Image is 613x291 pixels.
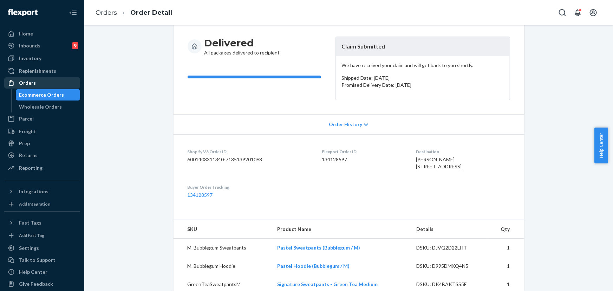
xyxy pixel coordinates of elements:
[4,278,80,290] button: Give Feedback
[594,128,608,163] button: Help Center
[19,91,64,98] div: Ecommerce Orders
[188,156,311,163] dd: 6001408311340-7135139201068
[4,254,80,266] a: Talk to Support
[174,239,272,257] td: M. Bubblegum Sweatpants
[4,200,80,208] a: Add Integration
[277,245,360,251] a: Pastel Sweatpants (Bubblegum / M)
[16,101,80,112] a: Wholesale Orders
[19,42,40,49] div: Inbounds
[586,6,600,20] button: Open account menu
[4,231,80,240] a: Add Fast Tag
[488,220,524,239] th: Qty
[4,28,80,39] a: Home
[272,220,411,239] th: Product Name
[72,42,78,49] div: 9
[90,2,178,23] ol: breadcrumbs
[416,149,510,155] dt: Destination
[19,115,34,122] div: Parcel
[188,192,213,198] a: 134128597
[4,217,80,228] button: Fast Tags
[19,55,41,62] div: Inventory
[571,6,585,20] button: Open notifications
[8,9,38,16] img: Flexport logo
[341,62,504,69] p: We have received your claim and will get back to you shortly.
[96,9,117,17] a: Orders
[322,156,405,163] dd: 134128597
[4,266,80,278] a: Help Center
[4,113,80,124] a: Parcel
[19,67,56,75] div: Replenishments
[174,220,272,239] th: SKU
[130,9,172,17] a: Order Detail
[4,77,80,89] a: Orders
[66,6,80,20] button: Close Navigation
[341,75,504,82] p: Shipped Date: [DATE]
[277,263,350,269] a: Pastel Hoodie (Bubblegum / M)
[188,184,311,190] dt: Buyer Order Tracking
[336,37,510,56] header: Claim Submitted
[417,244,483,251] div: DSKU: DJVQ2D22LHT
[4,138,80,149] a: Prep
[16,89,80,101] a: Ecommerce Orders
[555,6,569,20] button: Open Search Box
[4,186,80,197] button: Integrations
[4,40,80,51] a: Inbounds9
[4,162,80,174] a: Reporting
[19,219,41,226] div: Fast Tags
[19,245,39,252] div: Settings
[19,280,53,287] div: Give Feedback
[19,257,56,264] div: Talk to Support
[19,164,43,172] div: Reporting
[277,281,378,287] a: Signature Sweatpants - Green Tea Medium
[322,149,405,155] dt: Flexport Order ID
[188,149,311,155] dt: Shopify V3 Order ID
[19,152,38,159] div: Returns
[417,281,483,288] div: DSKU: DK4BAKTSS5E
[488,257,524,275] td: 1
[488,239,524,257] td: 1
[19,188,48,195] div: Integrations
[174,257,272,275] td: M. Bubblegum Hoodie
[19,269,47,276] div: Help Center
[411,220,488,239] th: Details
[19,232,44,238] div: Add Fast Tag
[19,30,33,37] div: Home
[4,126,80,137] a: Freight
[19,140,30,147] div: Prep
[19,128,36,135] div: Freight
[4,53,80,64] a: Inventory
[204,37,280,56] div: All packages delivered to recipient
[19,201,50,207] div: Add Integration
[341,82,504,89] p: Promised Delivery Date: [DATE]
[19,79,36,86] div: Orders
[416,156,462,169] span: [PERSON_NAME] [STREET_ADDRESS]
[4,150,80,161] a: Returns
[417,263,483,270] div: DSKU: D995DMXQ4N5
[329,121,362,128] span: Order History
[204,37,280,49] h3: Delivered
[19,103,62,110] div: Wholesale Orders
[4,65,80,77] a: Replenishments
[4,242,80,254] a: Settings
